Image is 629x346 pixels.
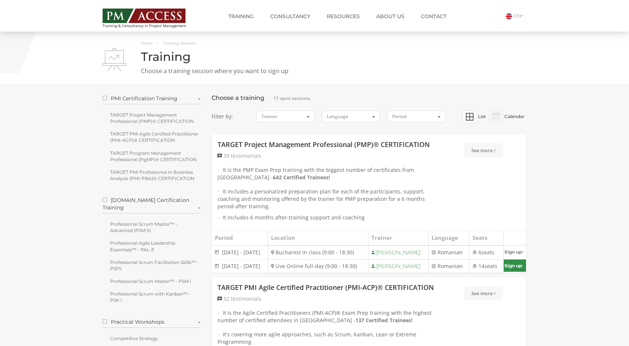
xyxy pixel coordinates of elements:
bdi: Choose a training [212,94,264,101]
a: Calendar [489,114,525,119]
button: Period [387,111,445,122]
label: PMI Certification Training [103,95,200,104]
td: [PERSON_NAME] [368,245,429,259]
a: 137 Certified Trainees! [355,317,413,324]
a: Professional Scrum Facilitation Skills™ - PSFS [103,257,200,274]
span: 17 open sessions [273,95,310,101]
a: TARGET Project Management Professional (PMP)® CERTIFICATION [103,110,200,126]
a: Professional Agile Leadership Essentials™ - PAL-E [103,238,200,254]
th: Seats [470,231,504,245]
td: Romanian [429,245,470,259]
a: Consultancy [265,9,316,24]
a: 642 Certified Trainees! [273,174,330,181]
span: Calendar [504,114,525,119]
a: Training & Consultancy in Project Management [103,6,200,28]
a: TARGET PMI Agile Certified Practitioner (PMI-ACP)® CERTIFICATION [217,283,434,293]
span: Filter by: [212,113,249,120]
a: Competitive Strategy [103,333,200,343]
li: It is the Agile Certified Practitioners (PMI-ACP)® Exam Prep training with the highest number of ... [217,309,442,327]
li: It's covering more agile approaches, such as Scrum, Kanban, Lean or Extreme Programming [217,331,442,346]
a: EN [506,13,526,19]
a: See more [464,143,503,157]
a: Professional Scrum Master™ - Advanced (PSM II) [103,219,200,235]
a: Home [141,41,152,46]
a: 32 testimonials [217,295,261,303]
span: Training Sessions [163,41,196,46]
td: Romanian [429,259,470,273]
a: About us [371,9,410,24]
span: 32 testimonials [223,295,261,302]
th: Period [212,231,268,245]
a: Contact [415,9,452,24]
a: Training [223,9,259,24]
h1: Training [103,50,526,63]
th: Location [268,231,368,245]
td: 6 [470,245,504,259]
p: Choose a training session where you want to sign up [103,67,526,75]
button: Language [322,111,380,122]
label: [DOMAIN_NAME] Certification Training [103,196,200,213]
td: [PERSON_NAME] [368,259,429,273]
th: Language [429,231,470,245]
li: It includes 6 months after-training support and coaching [217,214,442,221]
a: TARGET PMI Professional in Business Analysis (PMI-PBA)® CERTIFICATION [103,167,200,183]
a: List [462,114,487,119]
button: Trainer [257,111,314,122]
span: [DATE] - [DATE] [222,249,260,256]
span: Training & Consultancy in Project Management [103,24,200,28]
th: Trainer [368,231,429,245]
td: 14 [470,259,504,273]
a: Professional Scrum with Kanban™ - PSK I [103,289,200,305]
li: It is the PMP Exam Prep training with the biggest number of certificates from [GEOGRAPHIC_DATA] - [217,166,442,184]
td: Bucharest in class (9:00 - 18:30) [268,245,368,259]
a: Sign up [504,246,526,258]
a: 39 testimonials [217,152,261,160]
a: TARGET Program Management Professional (PgMP)® CERTIFICATION [103,148,200,164]
td: Live Online full-day (9:00 - 18:30) [268,259,368,273]
a: TARGET Project Management Professional (PMP)® CERTIFICATION [217,140,430,150]
a: Sign up [504,259,526,272]
a: See more [464,286,503,300]
a: Professional Scrum Master™ - PSM I [103,276,200,286]
span: List [478,114,486,119]
a: TARGET PMI Agile Certified Practitioner (PMI-ACP)® CERTIFICATION [103,129,200,145]
span: 39 testimonials [223,152,261,159]
li: It includes a personalized preparation plan for each of the participants, support, coaching and m... [217,188,442,210]
a: Resources [321,9,365,24]
img: PM ACCESS - Echipa traineri si consultanti certificati PMP: Narciss Popescu, Mihai Olaru, Monica ... [103,9,186,23]
span: [DATE] - [DATE] [222,262,260,270]
label: Practical Workshops [103,318,200,328]
span: seats [481,249,494,256]
span: seats [484,262,497,270]
img: Engleza [506,13,512,20]
img: Training [103,48,126,71]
